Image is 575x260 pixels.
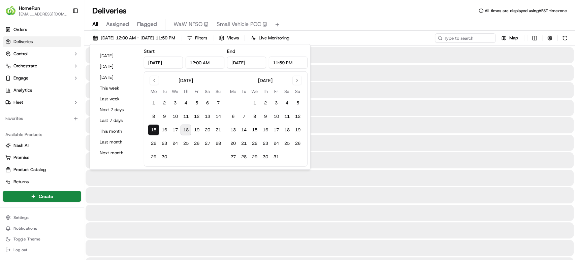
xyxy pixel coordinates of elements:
[5,167,78,173] a: Product Catalog
[97,51,137,61] button: [DATE]
[92,20,98,28] span: All
[148,88,159,95] th: Monday
[216,33,242,43] button: Views
[238,111,249,122] button: 7
[191,125,202,135] button: 19
[435,33,496,43] input: Type to search
[13,236,40,242] span: Toggle Theme
[3,245,81,255] button: Log out
[3,152,81,163] button: Promise
[498,33,521,43] button: Map
[3,97,81,108] button: Fleet
[228,88,238,95] th: Monday
[195,35,207,41] span: Filters
[258,77,273,84] div: [DATE]
[238,88,249,95] th: Tuesday
[144,57,183,69] input: Date
[217,20,261,28] span: Small Vehicle POC
[228,138,238,149] button: 20
[271,138,282,149] button: 24
[3,213,81,222] button: Settings
[3,61,81,71] button: Orchestrate
[202,125,213,135] button: 20
[181,125,191,135] button: 18
[260,152,271,162] button: 30
[13,39,33,45] span: Deliveries
[90,33,178,43] button: [DATE] 12:00 AM - [DATE] 11:59 PM
[39,193,53,200] span: Create
[3,164,81,175] button: Product Catalog
[97,137,137,147] button: Last month
[3,3,70,19] button: HomeRunHomeRun[EMAIL_ADDRESS][DOMAIN_NAME]
[271,111,282,122] button: 10
[13,247,27,253] span: Log out
[170,98,181,108] button: 3
[13,27,27,33] span: Orders
[150,76,159,85] button: Go to previous month
[282,111,292,122] button: 11
[3,224,81,233] button: Notifications
[271,152,282,162] button: 31
[148,125,159,135] button: 15
[202,138,213,149] button: 27
[238,152,249,162] button: 28
[159,98,170,108] button: 2
[170,88,181,95] th: Wednesday
[3,48,81,59] button: Control
[292,76,302,85] button: Go to next month
[560,33,570,43] button: Refresh
[106,20,129,28] span: Assigned
[170,125,181,135] button: 17
[148,152,159,162] button: 29
[97,73,137,82] button: [DATE]
[97,62,137,71] button: [DATE]
[181,88,191,95] th: Thursday
[260,125,271,135] button: 16
[282,98,292,108] button: 4
[5,5,16,16] img: HomeRun
[19,5,40,11] span: HomeRun
[213,125,224,135] button: 21
[5,179,78,185] a: Returns
[213,111,224,122] button: 14
[13,75,28,81] span: Engage
[97,116,137,125] button: Last 7 days
[101,35,175,41] span: [DATE] 12:00 AM - [DATE] 11:59 PM
[191,98,202,108] button: 5
[97,127,137,136] button: This month
[170,111,181,122] button: 10
[509,35,518,41] span: Map
[13,51,28,57] span: Control
[13,155,29,161] span: Promise
[181,138,191,149] button: 25
[13,215,29,220] span: Settings
[292,98,303,108] button: 5
[259,35,289,41] span: Live Monitoring
[3,191,81,202] button: Create
[292,111,303,122] button: 12
[159,88,170,95] th: Tuesday
[191,88,202,95] th: Friday
[3,36,81,47] a: Deliveries
[92,5,127,16] h1: Deliveries
[148,138,159,149] button: 22
[5,142,78,149] a: Nash AI
[159,111,170,122] button: 9
[184,33,210,43] button: Filters
[260,88,271,95] th: Thursday
[213,138,224,149] button: 28
[144,48,155,54] label: Start
[173,20,202,28] span: WaW NFSO
[202,98,213,108] button: 6
[213,98,224,108] button: 7
[238,125,249,135] button: 14
[19,11,67,17] button: [EMAIL_ADDRESS][DOMAIN_NAME]
[179,77,193,84] div: [DATE]
[148,98,159,108] button: 1
[249,111,260,122] button: 8
[5,155,78,161] a: Promise
[271,98,282,108] button: 3
[3,129,81,140] div: Available Products
[260,138,271,149] button: 23
[227,48,235,54] label: End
